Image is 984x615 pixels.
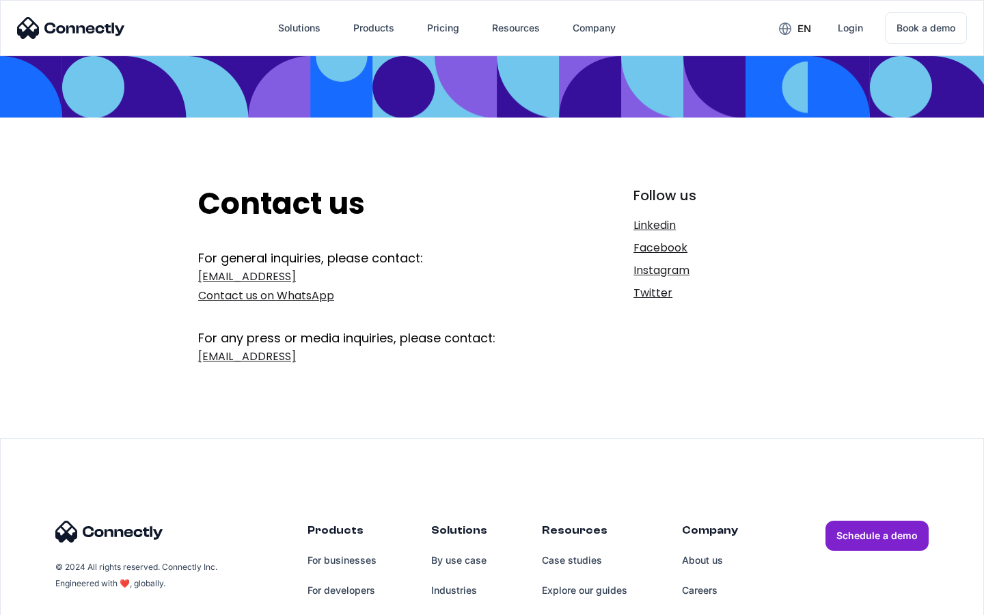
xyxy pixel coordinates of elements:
h2: Contact us [198,186,545,222]
a: Pricing [416,12,470,44]
a: Careers [682,575,738,605]
div: © 2024 All rights reserved. Connectly Inc. Engineered with ❤️, globally. [55,559,219,592]
img: Connectly Logo [17,17,125,39]
ul: Language list [27,591,82,610]
div: For any press or media inquiries, please contact: [198,309,545,347]
a: About us [682,545,738,575]
div: Products [307,521,377,545]
a: Schedule a demo [825,521,929,551]
div: Solutions [431,521,487,545]
a: Industries [431,575,487,605]
div: Login [838,18,863,38]
div: Products [353,18,394,38]
a: Login [827,12,874,44]
a: [EMAIL_ADDRESS] [198,347,545,366]
a: Facebook [633,238,786,258]
img: Connectly Logo [55,521,163,543]
a: [EMAIL_ADDRESS]Contact us on WhatsApp [198,267,545,305]
div: For general inquiries, please contact: [198,249,545,267]
a: Twitter [633,284,786,303]
div: Follow us [633,186,786,205]
div: en [797,19,811,38]
a: For developers [307,575,377,605]
a: Linkedin [633,216,786,235]
aside: Language selected: English [14,591,82,610]
div: Company [573,18,616,38]
a: By use case [431,545,487,575]
a: For businesses [307,545,377,575]
a: Book a demo [885,12,967,44]
div: Company [682,521,738,545]
div: Pricing [427,18,459,38]
a: Explore our guides [542,575,627,605]
a: Case studies [542,545,627,575]
div: Solutions [278,18,320,38]
div: Resources [542,521,627,545]
a: Instagram [633,261,786,280]
div: Resources [492,18,540,38]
